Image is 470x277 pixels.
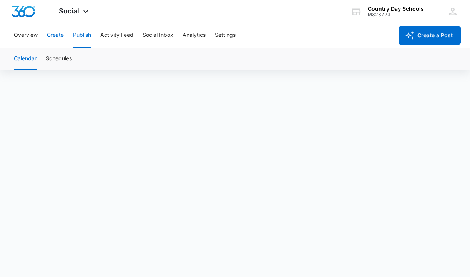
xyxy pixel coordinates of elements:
[14,23,38,48] button: Overview
[73,23,91,48] button: Publish
[368,12,424,17] div: account id
[14,48,37,70] button: Calendar
[100,23,133,48] button: Activity Feed
[183,23,206,48] button: Analytics
[143,23,173,48] button: Social Inbox
[215,23,236,48] button: Settings
[46,48,72,70] button: Schedules
[47,23,64,48] button: Create
[59,7,79,15] span: Social
[368,6,424,12] div: account name
[399,26,461,45] button: Create a Post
